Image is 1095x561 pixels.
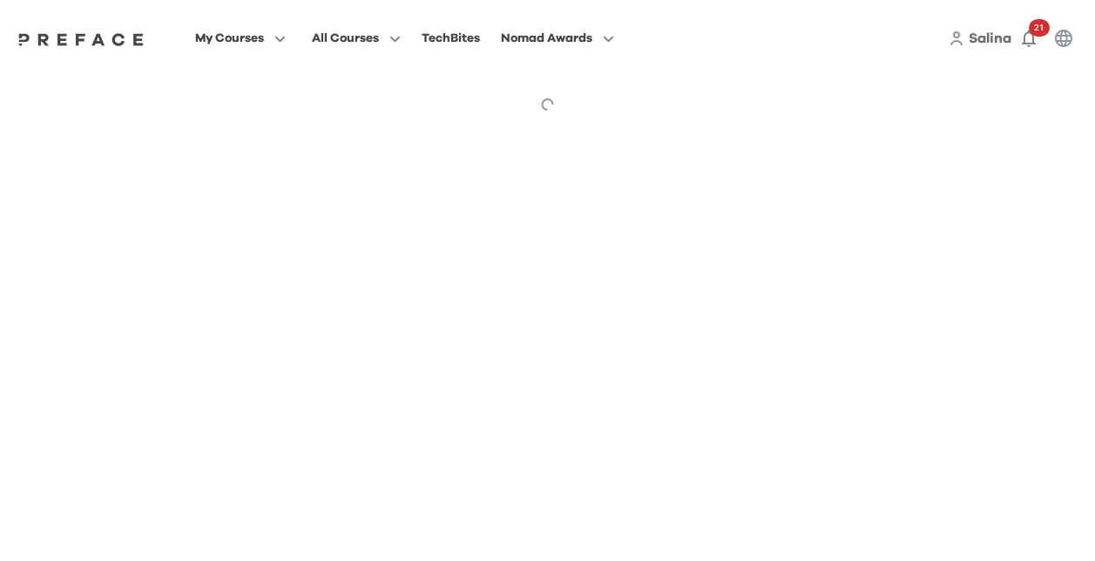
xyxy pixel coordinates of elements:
[14,32,148,46] img: Preface Logo
[190,27,291,50] button: My Courses
[969,28,1011,49] a: Salina
[307,27,406,50] button: All Courses
[312,28,379,49] span: All Courses
[501,28,592,49] span: Nomad Awards
[1029,19,1050,37] span: 21
[422,28,480,49] div: TechBites
[496,27,619,50] button: Nomad Awards
[14,31,148,45] a: Preface Logo
[969,31,1011,45] span: Salina
[195,28,264,49] span: My Courses
[1011,21,1046,56] button: 21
